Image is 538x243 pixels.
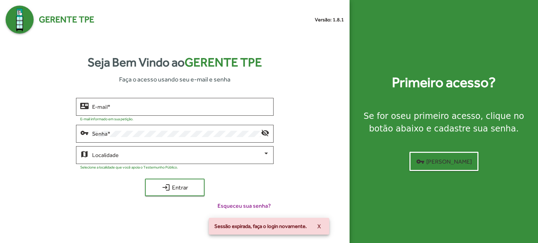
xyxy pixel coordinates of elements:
[39,13,94,26] span: Gerente TPE
[80,101,89,110] mat-icon: contact_mail
[88,53,262,72] strong: Seja Bem Vindo ao
[6,6,34,34] img: Logo Gerente
[218,202,271,210] span: Esqueceu sua senha?
[315,16,344,23] small: Versão: 1.8.1
[162,183,170,192] mat-icon: login
[214,223,307,230] span: Sessão expirada, faça o login novamente.
[261,128,269,137] mat-icon: visibility_off
[185,55,262,69] span: Gerente TPE
[317,220,321,233] span: X
[358,110,530,135] div: Se for o , clique no botão abaixo e cadastre sua senha.
[145,179,205,196] button: Entrar
[396,111,481,121] strong: seu primeiro acesso
[392,72,496,93] strong: Primeiro acesso?
[80,117,133,121] mat-hint: E-mail informado em sua petição.
[80,128,89,137] mat-icon: vpn_key
[409,152,478,171] button: [PERSON_NAME]
[151,181,198,194] span: Entrar
[80,165,178,169] mat-hint: Selecione a localidade que você apoia o Testemunho Público.
[416,155,472,168] span: [PERSON_NAME]
[312,220,326,233] button: X
[80,150,89,158] mat-icon: map
[416,157,425,166] mat-icon: vpn_key
[119,74,230,84] span: Faça o acesso usando seu e-mail e senha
